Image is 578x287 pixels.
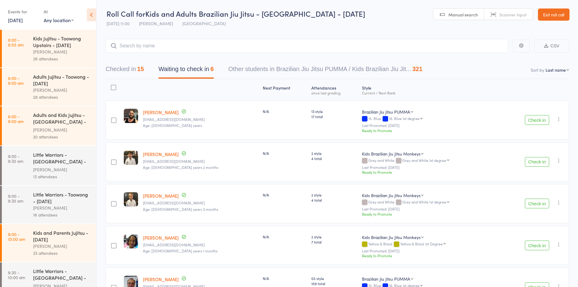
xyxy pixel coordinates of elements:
div: Any location [44,17,74,23]
button: Other students in Brazilian Jiu Jitsu PUMMA / Kids Brazilian Jiu Jit...321 [228,63,423,79]
span: 2 style [311,234,357,239]
div: Grey and White [362,200,497,205]
button: Check in [525,157,549,167]
div: At [44,7,74,17]
time: 9:30 - 10:00 am [8,270,25,280]
img: image1652777604.png [124,109,138,123]
button: Waiting to check in6 [158,63,214,79]
div: Ready to Promote [362,128,497,133]
div: 28 attendees [33,94,91,101]
span: Manual search [448,12,478,18]
div: [PERSON_NAME] [33,204,91,211]
div: [PERSON_NAME] [33,166,91,173]
div: 15. Blue [362,116,497,121]
small: Last Promoted: [DATE] [362,207,497,211]
span: Age: [DEMOGRAPHIC_DATA] years [143,123,202,128]
div: 20 attendees [33,133,91,140]
label: Sort by [531,67,544,73]
img: image1679980080.png [124,192,138,207]
span: Kids and Adults Brazilian Jiu Jitsu - [GEOGRAPHIC_DATA] - [DATE] [145,9,365,19]
img: image1679979958.png [124,151,138,165]
small: franciscabyrne@gmail.com [143,243,258,247]
div: Little Warriors - [GEOGRAPHIC_DATA] - [DATE] [33,151,91,166]
img: image1561444573.png [124,234,138,248]
div: 16. Blue 1st degree [389,116,420,120]
span: [PERSON_NAME] [139,20,173,26]
a: 9:00 -9:30 amLittle Warriors - [GEOGRAPHIC_DATA] - [DATE][PERSON_NAME]13 attendees [2,146,96,185]
input: Search by name [106,39,508,53]
small: stewart_alpert@yahoo.com.au [143,117,258,121]
a: 8:00 -8:55 amKids Jujitsu - Toowong Upstairs - [DATE][PERSON_NAME]26 attendees [2,30,96,67]
button: Checked in15 [106,63,144,79]
time: 8:00 - 9:00 am [8,114,24,124]
a: [PERSON_NAME] [143,234,179,241]
div: Little Warriors - [GEOGRAPHIC_DATA] - [DATE] [33,268,91,282]
div: Brazilian Jiu Jitsu PUMMA [362,276,410,282]
div: Yellow & Black [362,242,497,247]
span: 4 total [311,156,357,161]
div: 33 attendees [33,250,91,257]
span: 4 total [311,197,357,203]
span: 2 style [311,192,357,197]
div: Style [360,82,499,98]
span: 17 total [311,114,357,119]
time: 8:00 - 8:55 am [8,37,24,47]
div: [PERSON_NAME] [33,87,91,94]
div: Ready to Promote [362,211,497,217]
time: 9:00 - 9:30 am [8,193,23,203]
a: 9:00 -10:00 amKids and Parents Jujitsu - [DATE][PERSON_NAME]33 attendees [2,224,96,262]
div: 13 attendees [33,173,91,180]
div: Adults Jujitsu - Toowong - [DATE] [33,73,91,87]
div: N/A [263,234,306,239]
a: [PERSON_NAME] [143,193,179,199]
div: 26 attendees [33,55,91,62]
a: [DATE] [8,17,23,23]
small: Last Promoted: [DATE] [362,123,497,128]
a: [PERSON_NAME] [143,276,179,282]
small: tesssibley@hotmail.com [143,159,258,163]
div: N/A [263,192,306,197]
div: since last grading [311,91,357,95]
time: 9:00 - 10:00 am [8,232,25,241]
a: 8:00 -9:00 amAdults Jujitsu - Toowong - [DATE][PERSON_NAME]28 attendees [2,68,96,106]
div: N/A [263,109,306,114]
span: Age: [DEMOGRAPHIC_DATA] years 2 months [143,165,218,170]
div: Kids Brazilian Jiu Jitsu Monkeys [362,234,421,240]
time: 8:00 - 9:00 am [8,76,24,85]
span: Roll Call for [106,9,145,19]
div: Events for [8,7,38,17]
div: [PERSON_NAME] [33,48,91,55]
div: Kids Jujitsu - Toowong Upstairs - [DATE] [33,35,91,48]
span: 159 total [311,281,357,286]
span: Age: [DEMOGRAPHIC_DATA] years 1 months [143,248,218,253]
a: 8:00 -9:00 amAdults and Kids Jujitsu - [GEOGRAPHIC_DATA] - [GEOGRAPHIC_DATA]...[PERSON_NAME]20 at... [2,106,96,145]
a: [PERSON_NAME] [143,151,179,157]
div: N/A [263,151,306,156]
div: Grey and White 1st degree [402,200,446,204]
div: Kids Brazilian Jiu Jitsu Monkeys [362,192,421,198]
div: [PERSON_NAME] [33,243,91,250]
time: 9:00 - 9:30 am [8,154,23,163]
small: tesssibley@hotmail.com [143,201,258,205]
div: Ready to Promote [362,169,497,175]
div: Current / Next Rank [362,91,497,95]
a: 9:00 -9:30 amLittle Warriors - Toowong - [DATE][PERSON_NAME]16 attendees [2,186,96,224]
a: Exit roll call [538,9,570,21]
div: 6 [210,66,214,72]
div: 16 attendees [33,211,91,218]
button: Check in [525,241,549,250]
div: Last name [546,67,566,73]
div: Yellow & Black 1st Degree [400,242,443,246]
div: Atten­dances [309,82,360,98]
span: Age: [DEMOGRAPHIC_DATA] years 3 months [143,207,218,212]
span: 13 style [311,109,357,114]
span: 2 style [311,151,357,156]
div: Next Payment [260,82,309,98]
span: Scanner input [499,12,527,18]
div: Adults and Kids Jujitsu - [GEOGRAPHIC_DATA] - [GEOGRAPHIC_DATA]... [33,111,91,126]
div: Kids Brazilian Jiu Jitsu Monkeys [362,151,421,157]
span: 7 total [311,239,357,244]
small: Last Promoted: [DATE] [362,249,497,253]
div: Little Warriors - Toowong - [DATE] [33,191,91,204]
div: 321 [412,66,422,72]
